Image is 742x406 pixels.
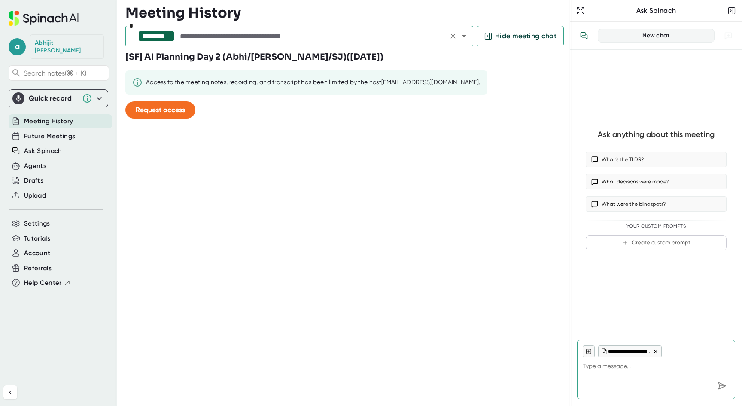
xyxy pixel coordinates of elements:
button: What were the blindspots? [586,196,727,212]
span: Search notes (⌘ + K) [24,69,106,77]
button: Meeting History [24,116,73,126]
div: Your Custom Prompts [586,223,727,229]
button: What decisions were made? [586,174,727,189]
button: Tutorials [24,234,50,244]
button: Agents [24,161,46,171]
button: Request access [125,101,195,119]
button: Ask Spinach [24,146,62,156]
button: Expand to Ask Spinach page [575,5,587,17]
div: Send message [714,378,730,394]
button: Settings [24,219,50,229]
button: Open [458,30,470,42]
div: Quick record [12,90,104,107]
button: Hide meeting chat [477,26,564,46]
div: Abhijit Bagri [35,39,99,54]
button: Create custom prompt [586,235,727,250]
button: Help Center [24,278,71,288]
button: Collapse sidebar [3,385,17,399]
h3: [SF] AI Planning Day 2 (Abhi/[PERSON_NAME]/SJ) ( [DATE] ) [125,51,383,64]
span: a [9,38,26,55]
button: Drafts [24,176,43,186]
button: Close conversation sidebar [726,5,738,17]
button: What’s the TLDR? [586,152,727,167]
div: Ask anything about this meeting [598,130,715,140]
h3: Meeting History [125,5,241,21]
button: Referrals [24,263,52,273]
button: Upload [24,191,46,201]
div: Access to the meeting notes, recording, and transcript has been limited by the host [EMAIL_ADDRES... [146,79,480,86]
button: Future Meetings [24,131,75,141]
div: New chat [603,32,709,40]
button: View conversation history [575,27,593,44]
div: Ask Spinach [587,6,726,15]
button: Clear [447,30,459,42]
span: Help Center [24,278,62,288]
div: Quick record [29,94,78,103]
button: Account [24,248,50,258]
span: Request access [136,106,185,114]
span: Hide meeting chat [495,31,556,41]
